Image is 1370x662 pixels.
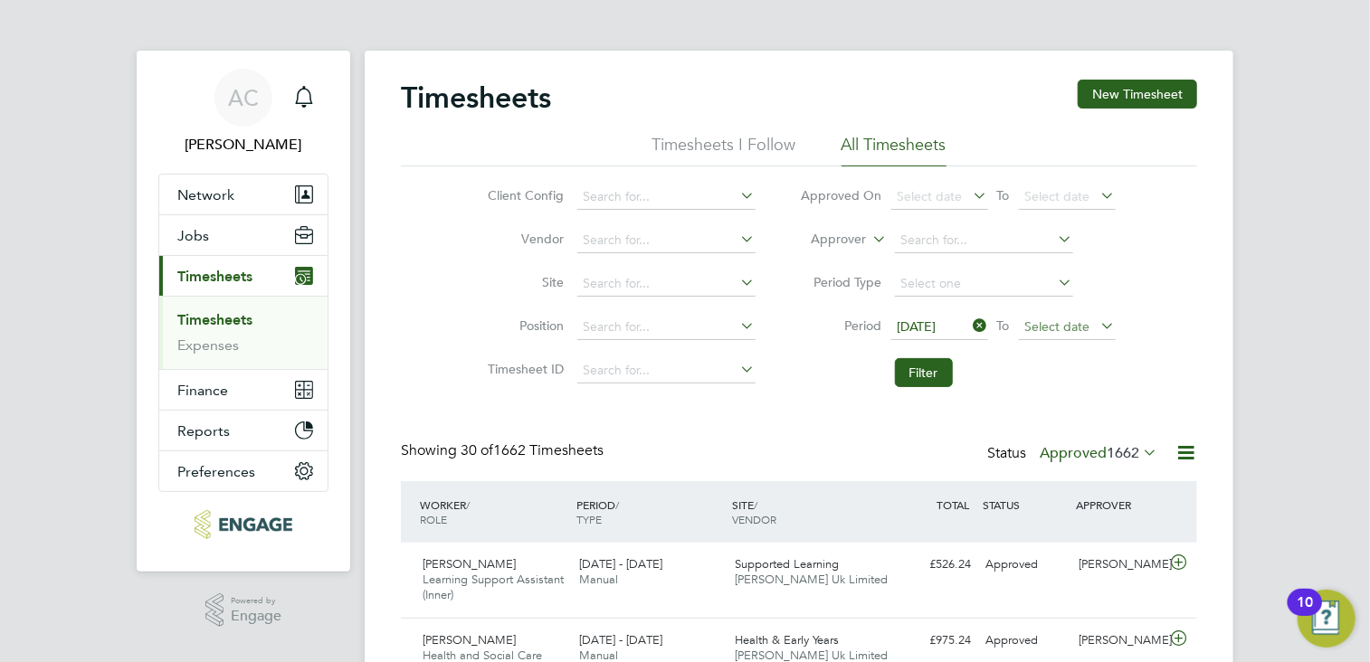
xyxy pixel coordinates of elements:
[461,441,493,459] span: 30 of
[137,51,350,572] nav: Main navigation
[401,80,551,116] h2: Timesheets
[895,358,953,387] button: Filter
[1072,626,1166,656] div: [PERSON_NAME]
[159,411,328,450] button: Reports
[1298,590,1356,648] button: Open Resource Center, 10 new notifications
[736,632,840,648] span: Health & Early Years
[728,488,885,535] div: SITE
[195,510,291,539] img: morganhunt-logo-retina.png
[177,336,239,354] a: Expenses
[177,186,234,203] span: Network
[572,488,728,535] div: PERIOD
[177,422,230,440] span: Reports
[736,556,840,572] span: Supported Learning
[579,572,618,587] span: Manual
[420,512,447,526] span: ROLE
[884,550,978,580] div: £526.24
[461,441,604,459] span: 1662 Timesheets
[987,441,1161,467] div: Status
[159,451,328,491] button: Preferences
[992,314,1015,337] span: To
[577,358,756,383] input: Search for...
[801,274,882,290] label: Period Type
[577,184,756,210] input: Search for...
[177,382,228,399] span: Finance
[577,315,756,340] input: Search for...
[415,488,572,535] div: WORKER
[158,134,328,156] span: Andy Crow
[401,441,607,460] div: Showing
[483,317,565,334] label: Position
[483,361,565,377] label: Timesheet ID
[483,231,565,247] label: Vendor
[842,134,947,166] li: All Timesheets
[1040,444,1157,462] label: Approved
[755,497,758,512] span: /
[1072,550,1166,580] div: [PERSON_NAME]
[1107,444,1139,462] span: 1662
[177,311,252,328] a: Timesheets
[579,556,662,572] span: [DATE] - [DATE]
[615,497,619,512] span: /
[1078,80,1197,109] button: New Timesheet
[898,318,937,335] span: [DATE]
[978,488,1072,521] div: STATUS
[159,370,328,410] button: Finance
[801,317,882,334] label: Period
[898,188,963,204] span: Select date
[736,572,889,587] span: [PERSON_NAME] Uk Limited
[992,184,1015,207] span: To
[652,134,796,166] li: Timesheets I Follow
[884,626,978,656] div: £975.24
[579,632,662,648] span: [DATE] - [DATE]
[231,609,281,624] span: Engage
[177,227,209,244] span: Jobs
[483,274,565,290] label: Site
[895,228,1073,253] input: Search for...
[466,497,470,512] span: /
[1025,318,1090,335] span: Select date
[785,231,867,249] label: Approver
[228,86,259,109] span: AC
[576,512,602,526] span: TYPE
[231,593,281,609] span: Powered by
[577,228,756,253] input: Search for...
[978,550,1072,580] div: Approved
[937,497,969,512] span: TOTAL
[158,69,328,156] a: AC[PERSON_NAME]
[159,215,328,255] button: Jobs
[1025,188,1090,204] span: Select date
[423,632,516,648] span: [PERSON_NAME]
[1072,488,1166,521] div: APPROVER
[159,256,328,296] button: Timesheets
[577,271,756,297] input: Search for...
[801,187,882,203] label: Approved On
[423,556,516,572] span: [PERSON_NAME]
[158,510,328,539] a: Go to home page
[895,271,1073,297] input: Select one
[423,572,564,602] span: Learning Support Assistant (Inner)
[177,268,252,285] span: Timesheets
[159,175,328,214] button: Network
[205,593,282,628] a: Powered byEngage
[978,626,1072,656] div: Approved
[733,512,777,526] span: VENDOR
[159,296,328,369] div: Timesheets
[177,463,255,480] span: Preferences
[1297,602,1313,626] div: 10
[483,187,565,203] label: Client Config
